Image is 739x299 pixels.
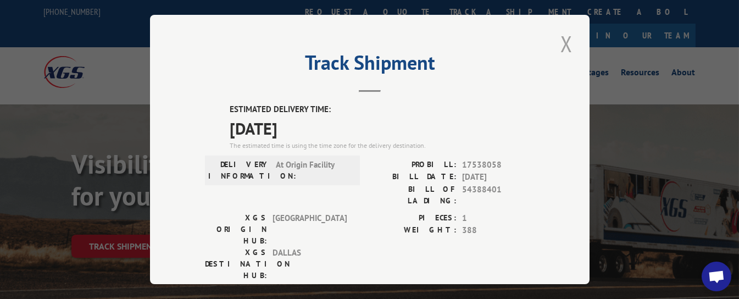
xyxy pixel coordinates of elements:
[462,159,535,171] span: 17538058
[273,247,347,281] span: DALLAS
[230,141,535,151] div: The estimated time is using the time zone for the delivery destination.
[462,212,535,225] span: 1
[205,212,267,247] label: XGS ORIGIN HUB:
[462,171,535,184] span: [DATE]
[462,224,535,237] span: 388
[370,159,457,171] label: PROBILL:
[273,212,347,247] span: [GEOGRAPHIC_DATA]
[208,159,270,182] label: DELIVERY INFORMATION:
[557,29,576,59] button: Close modal
[370,184,457,207] label: BILL OF LADING:
[205,247,267,281] label: XGS DESTINATION HUB:
[205,55,535,76] h2: Track Shipment
[276,159,350,182] span: At Origin Facility
[370,224,457,237] label: WEIGHT:
[370,212,457,225] label: PIECES:
[370,171,457,184] label: BILL DATE:
[702,262,731,291] a: Open chat
[230,103,535,116] label: ESTIMATED DELIVERY TIME:
[462,184,535,207] span: 54388401
[230,116,535,141] span: [DATE]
